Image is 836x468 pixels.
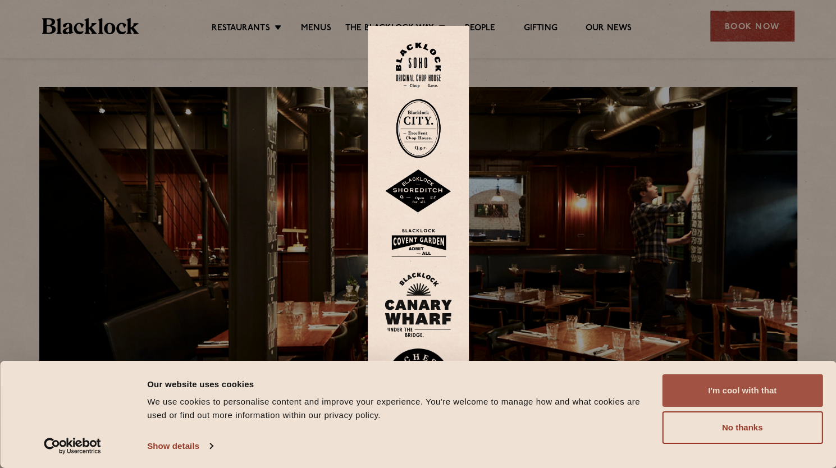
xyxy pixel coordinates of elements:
img: City-stamp-default.svg [396,99,441,158]
img: BL_Manchester_Logo-bleed.png [385,348,452,426]
a: Show details [147,438,212,455]
div: Our website uses cookies [147,377,649,391]
button: No thanks [662,411,823,444]
a: Usercentrics Cookiebot - opens in a new window [24,438,122,455]
img: BL_CW_Logo_Website.svg [385,272,452,337]
img: BLA_1470_CoventGarden_Website_Solid.svg [385,224,452,261]
img: Shoreditch-stamp-v2-default.svg [385,169,452,213]
div: We use cookies to personalise content and improve your experience. You're welcome to manage how a... [147,395,649,422]
img: Soho-stamp-default.svg [396,43,441,88]
button: I'm cool with that [662,374,823,407]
